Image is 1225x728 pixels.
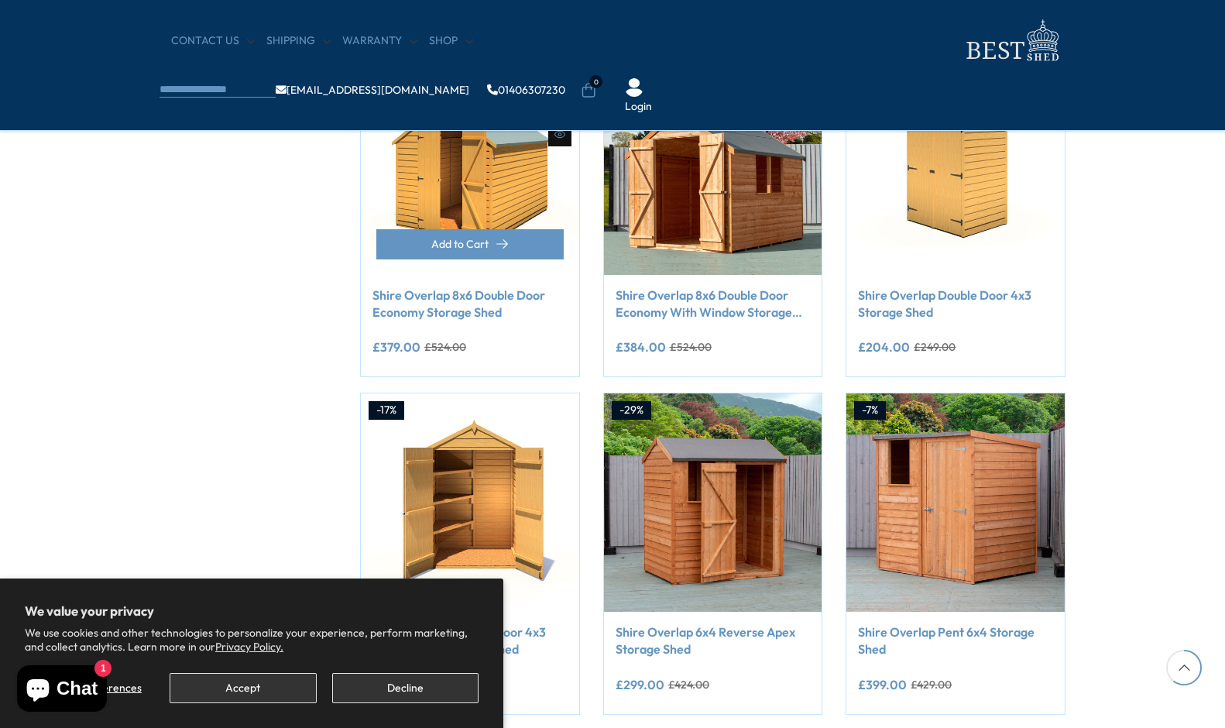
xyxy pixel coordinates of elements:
[858,678,907,691] ins: £399.00
[25,626,479,654] p: We use cookies and other technologies to personalize your experience, perform marketing, and coll...
[854,401,886,420] div: -7%
[914,342,956,352] del: £249.00
[171,33,255,49] a: CONTACT US
[372,341,420,353] ins: £379.00
[604,393,822,612] img: Shire Overlap 6x4 Reverse Apex Storage Shed - Best Shed
[361,393,579,612] img: Shire Overlap Double Door 4x3 with Shelves Storage Shed - Best Shed
[616,678,664,691] ins: £299.00
[858,287,1053,321] a: Shire Overlap Double Door 4x3 Storage Shed
[616,623,811,658] a: Shire Overlap 6x4 Reverse Apex Storage Shed
[616,341,666,353] ins: £384.00
[858,623,1053,658] a: Shire Overlap Pent 6x4 Storage Shed
[429,33,473,49] a: Shop
[616,287,811,321] a: Shire Overlap 8x6 Double Door Economy With Window Storage Shed
[487,84,565,95] a: 01406307230
[276,84,469,95] a: [EMAIL_ADDRESS][DOMAIN_NAME]
[589,75,602,88] span: 0
[668,679,709,690] del: £424.00
[215,640,283,654] a: Privacy Policy.
[332,673,479,703] button: Decline
[625,99,652,115] a: Login
[911,679,952,690] del: £429.00
[670,342,712,352] del: £524.00
[266,33,331,49] a: Shipping
[25,603,479,619] h2: We value your privacy
[604,57,822,275] img: Shire Overlap 8x6 Double Door Economy With Window Storage Shed - Best Shed
[372,287,568,321] a: Shire Overlap 8x6 Double Door Economy Storage Shed
[424,342,466,352] del: £524.00
[612,401,651,420] div: -29%
[846,57,1065,275] img: Shire Overlap Double Door 4x3 Storage Shed - Best Shed
[431,239,489,249] span: Add to Cart
[170,673,316,703] button: Accept
[12,665,112,716] inbox-online-store-chat: Shopify online store chat
[625,78,643,97] img: User Icon
[858,341,910,353] ins: £204.00
[369,401,404,420] div: -17%
[957,15,1065,66] img: logo
[361,57,579,275] img: Shire Overlap 8x6 Double Door Economy Storage Shed - Best Shed
[581,83,596,98] a: 0
[376,229,564,259] button: Add to Cart
[846,393,1065,612] img: Shire Overlap Pent 6x4 Storage Shed - Best Shed
[342,33,417,49] a: Warranty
